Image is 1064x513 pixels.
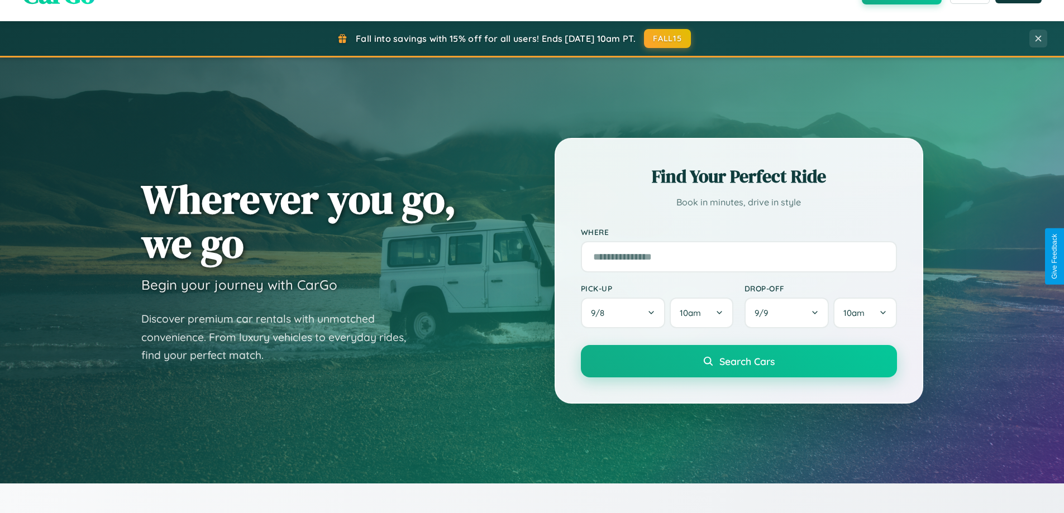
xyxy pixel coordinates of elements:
span: 10am [680,308,701,318]
button: 10am [833,298,896,328]
span: 9 / 8 [591,308,610,318]
p: Book in minutes, drive in style [581,194,897,210]
label: Drop-off [745,284,897,293]
button: Search Cars [581,345,897,377]
button: FALL15 [644,29,691,48]
span: Fall into savings with 15% off for all users! Ends [DATE] 10am PT. [356,33,636,44]
span: 9 / 9 [755,308,774,318]
h1: Wherever you go, we go [141,177,456,265]
h3: Begin your journey with CarGo [141,276,337,293]
button: 9/9 [745,298,829,328]
label: Pick-up [581,284,733,293]
h2: Find Your Perfect Ride [581,164,897,189]
button: 10am [670,298,733,328]
label: Where [581,227,897,237]
span: Search Cars [719,355,775,367]
button: 9/8 [581,298,666,328]
div: Give Feedback [1051,234,1058,279]
span: 10am [843,308,865,318]
p: Discover premium car rentals with unmatched convenience. From luxury vehicles to everyday rides, ... [141,310,421,365]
